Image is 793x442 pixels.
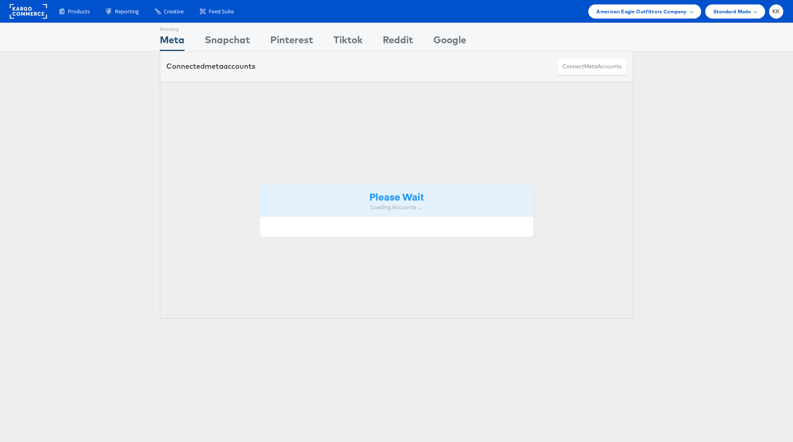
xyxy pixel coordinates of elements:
[772,9,780,14] span: KK
[68,8,90,15] span: Products
[205,61,223,71] span: meta
[160,23,184,33] div: Showing
[270,33,313,51] div: Pinterest
[209,8,234,15] span: Feed Suite
[266,203,527,211] div: Loading Accounts ....
[369,190,424,203] strong: Please Wait
[205,33,250,51] div: Snapchat
[383,33,413,51] div: Reddit
[584,63,598,70] span: meta
[433,33,466,51] div: Google
[333,33,363,51] div: Tiktok
[160,33,184,51] div: Meta
[115,8,139,15] span: Reporting
[713,7,751,16] span: Standard Mode
[164,8,184,15] span: Creative
[166,61,255,72] div: Connected accounts
[557,57,627,76] button: ConnectmetaAccounts
[596,7,687,16] span: American Eagle Outfitters Company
